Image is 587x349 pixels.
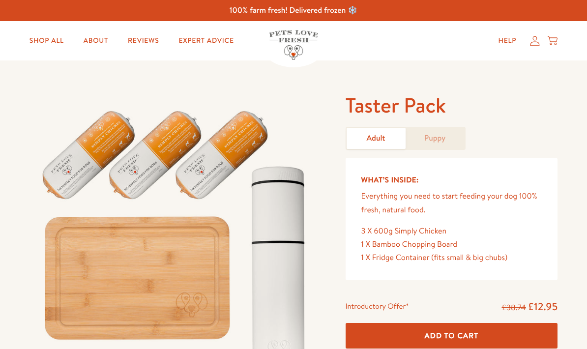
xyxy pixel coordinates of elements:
[347,128,406,149] a: Adult
[491,31,525,51] a: Help
[501,302,526,313] s: £38.74
[361,239,458,250] span: 1 X Bamboo Chopping Board
[120,31,167,51] a: Reviews
[424,330,478,341] span: Add To Cart
[171,31,241,51] a: Expert Advice
[22,31,72,51] a: Shop All
[346,300,409,315] div: Introductory Offer*
[528,299,558,314] span: £12.95
[346,323,558,349] button: Add To Cart
[361,174,542,186] h5: What’s Inside:
[361,190,542,216] p: Everything you need to start feeding your dog 100% fresh, natural food.
[361,225,542,238] div: 3 X 600g Simply Chicken
[76,31,116,51] a: About
[361,251,542,264] div: 1 X Fridge Container (fits small & big chubs)
[346,92,558,119] h1: Taster Pack
[269,30,318,60] img: Pets Love Fresh
[406,128,465,149] a: Puppy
